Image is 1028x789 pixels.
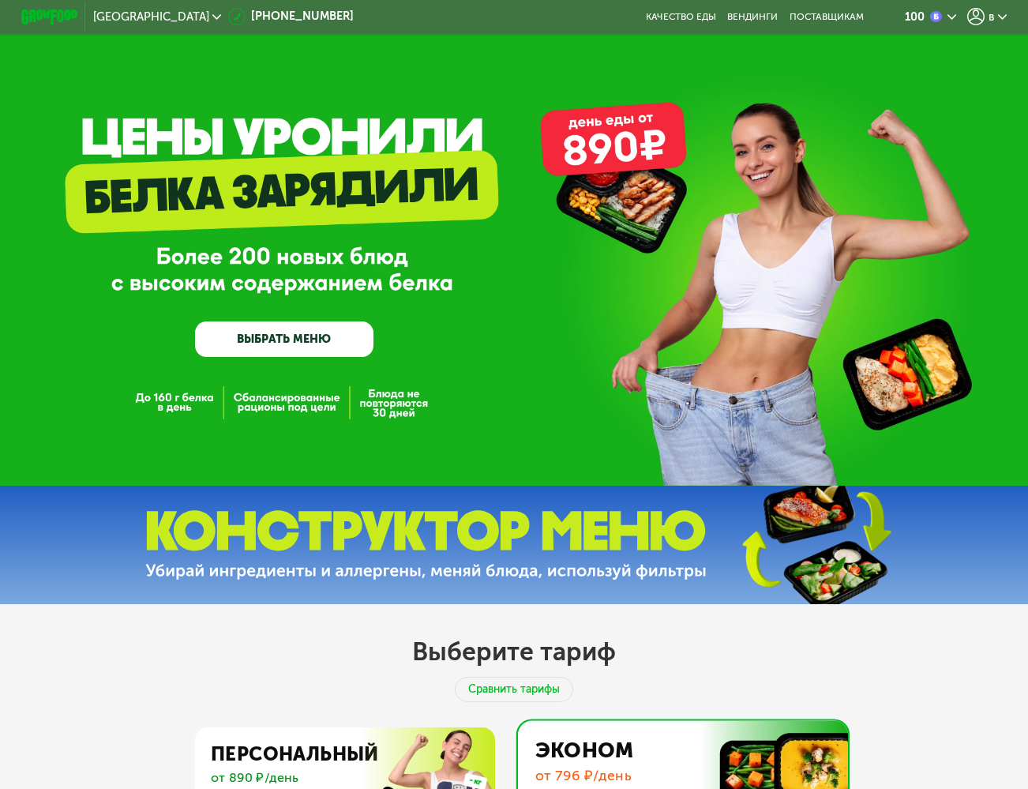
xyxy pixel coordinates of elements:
a: Качество еды [646,11,716,22]
h2: Выберите тариф [412,636,616,667]
div: поставщикам [790,11,864,22]
span: [GEOGRAPHIC_DATA] [93,11,209,22]
a: Вендинги [727,11,778,22]
a: [PHONE_NUMBER] [228,8,354,25]
span: в [989,11,995,22]
div: 100 [905,11,925,22]
a: ВЫБРАТЬ МЕНЮ [195,321,373,357]
div: Сравнить тарифы [455,677,573,702]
